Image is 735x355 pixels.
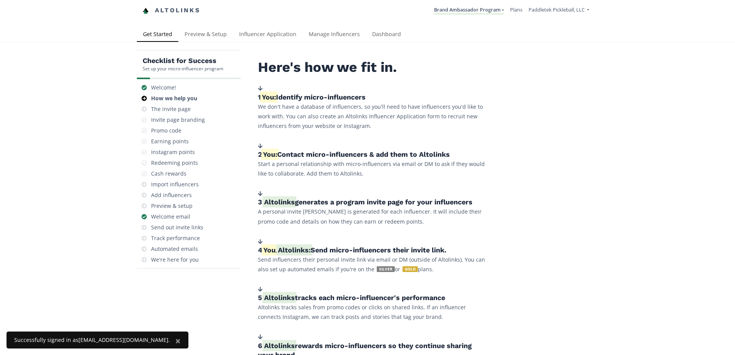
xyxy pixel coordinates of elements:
[258,93,489,102] h5: 1. Identify micro-influencers
[258,159,489,178] p: Start a personal relationship with micro-influencers via email or DM to ask if they would like to...
[151,213,190,221] div: Welcome email
[168,332,188,350] button: Close
[258,255,489,274] p: Send influencers their personal invite link via email or DM (outside of Altolinks). You can also ...
[143,65,223,72] div: Set up your micro-influencer program
[258,293,489,302] h5: 5. tracks each micro-influencer's performance
[374,265,395,273] a: SILVER
[400,265,418,273] a: GOLD
[529,6,585,13] span: Paddletek Pickleball, LLC
[263,246,276,254] span: You
[258,197,489,207] h5: 3. generates a program invite page for your influencers
[402,266,418,272] span: GOLD
[151,202,193,210] div: Preview & setup
[377,266,395,272] span: SILVER
[151,127,181,134] div: Promo code
[151,95,197,102] div: How we help you
[151,84,176,91] div: Welcome!
[14,336,170,344] div: Successfully signed in as [EMAIL_ADDRESS][DOMAIN_NAME] .
[151,245,198,253] div: Automated emails
[262,93,276,101] span: You:
[175,334,181,347] span: ×
[143,8,149,14] img: favicon-32x32.png
[151,181,199,188] div: Import influencers
[143,56,223,65] h5: Checklist for Success
[151,159,198,167] div: Redeeming points
[258,150,489,159] h5: 2. Contact micro-influencers & add them to Altolinks
[151,234,200,242] div: Track performance
[264,294,295,302] span: Altolinks
[233,27,303,43] a: Influencer Application
[264,342,295,350] span: Altolinks
[264,198,295,206] span: Altolinks
[303,27,366,43] a: Manage Influencers
[151,224,203,231] div: Send out invite links
[178,27,233,43] a: Preview & Setup
[143,4,200,17] a: Altolinks
[258,60,489,75] h2: Here's how we fit in.
[151,170,186,177] div: Cash rewards
[510,6,522,13] a: Plans
[258,207,489,226] p: A personal invite [PERSON_NAME] is generated for each influencer. It will include their promo cod...
[151,191,192,199] div: Add influencers
[258,102,489,131] p: We don't have a database of influencers, so you'll need to have influencers you'd like to work wi...
[151,105,191,113] div: The invite page
[263,150,277,158] span: You:
[434,6,504,15] a: Brand Ambassador Program
[278,246,311,254] span: Altolinks:
[366,27,407,43] a: Dashboard
[151,148,195,156] div: Instagram points
[258,302,489,322] p: Altolinks tracks sales from promo codes or clicks on shared links. If an influencer connects Inst...
[151,256,199,264] div: We're here for you
[151,116,205,124] div: Invite page branding
[529,6,589,15] a: Paddletek Pickleball, LLC
[258,246,489,255] h5: 4. / Send micro-influencers their invite link.
[137,27,178,43] a: Get Started
[151,138,189,145] div: Earning points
